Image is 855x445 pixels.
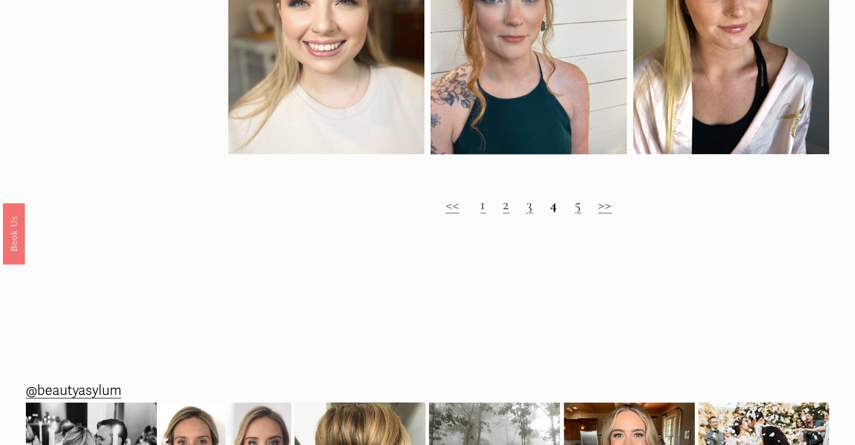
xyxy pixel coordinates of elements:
[550,195,558,214] strong: 4
[526,195,533,214] a: 3
[598,195,612,214] a: >>
[480,195,486,214] a: 1
[503,195,509,214] a: 2
[3,203,25,264] a: Book Us
[574,195,581,214] a: 5
[26,379,121,403] a: @beautyasylum
[445,195,459,214] a: <<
